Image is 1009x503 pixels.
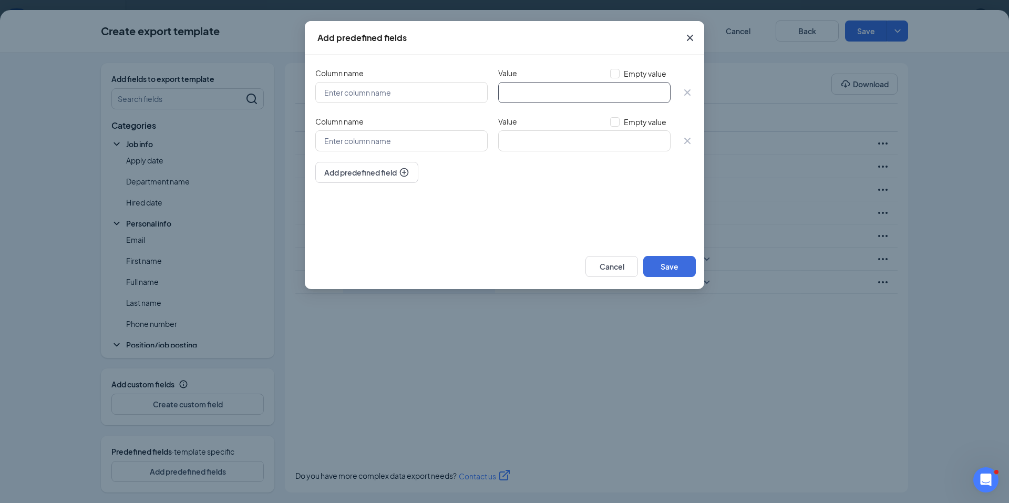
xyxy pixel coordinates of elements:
span: Column name [315,68,364,78]
span: Column name [315,117,364,126]
span: Value [498,117,517,126]
svg: Cross [681,86,694,99]
span: Empty value [620,116,671,128]
span: Value [498,68,517,78]
svg: Cross [681,135,694,147]
button: Save [643,256,696,277]
button: Add predefined fieldPlusCircle [315,162,418,183]
input: Enter column name [315,130,488,151]
input: Enter column name [315,82,488,103]
svg: Cross [684,32,696,44]
button: Cancel [585,256,638,277]
div: Add predefined fields [317,32,407,44]
span: Empty value [620,68,671,79]
svg: PlusCircle [399,167,409,178]
button: Close [676,21,704,55]
iframe: Intercom live chat [973,467,998,492]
